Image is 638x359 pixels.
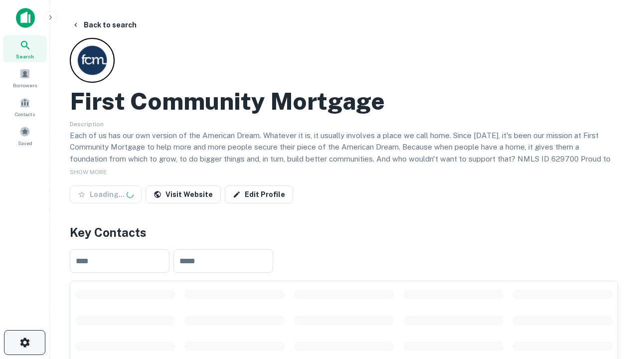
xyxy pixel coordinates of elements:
h2: First Community Mortgage [70,87,385,116]
p: Each of us has our own version of the American Dream. Whatever it is, it usually involves a place... [70,130,618,177]
span: Contacts [15,110,35,118]
span: Description [70,121,104,128]
iframe: Chat Widget [588,247,638,295]
button: Back to search [68,16,141,34]
a: Contacts [3,93,47,120]
a: Visit Website [146,185,221,203]
a: Edit Profile [225,185,293,203]
a: Search [3,35,47,62]
span: Borrowers [13,81,37,89]
a: Saved [3,122,47,149]
span: Search [16,52,34,60]
a: Borrowers [3,64,47,91]
h4: Key Contacts [70,223,618,241]
img: capitalize-icon.png [16,8,35,28]
span: SHOW MORE [70,169,107,176]
span: Saved [18,139,32,147]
